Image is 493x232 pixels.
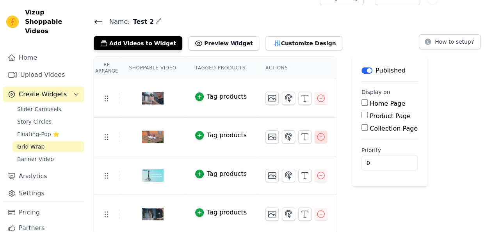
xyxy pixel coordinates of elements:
img: vizup-images-36a4.png [142,80,164,117]
th: Tagged Products [186,57,256,79]
th: Actions [256,57,336,79]
button: Preview Widget [189,36,259,50]
a: Banner Video [12,154,84,165]
button: How to setup? [419,34,481,49]
legend: Display on [361,88,390,96]
button: Tag products [195,92,247,101]
button: Add Videos to Widget [94,36,182,50]
a: Pricing [3,205,84,220]
img: vizup-images-99e8.png [142,157,164,194]
button: Customize Design [265,36,342,50]
span: Banner Video [17,155,54,163]
button: Change Thumbnail [265,169,279,182]
a: Slider Carousels [12,104,84,115]
th: Re Arrange [94,57,119,79]
label: Collection Page [370,125,418,132]
div: Tag products [207,131,247,140]
div: Tag products [207,92,247,101]
a: Upload Videos [3,67,84,83]
span: Create Widgets [19,90,67,99]
label: Priority [361,146,418,154]
p: Published [376,66,406,75]
a: Floating-Pop ⭐ [12,129,84,140]
a: Home [3,50,84,66]
a: Analytics [3,168,84,184]
span: Test 2 [130,17,154,27]
span: Slider Carousels [17,105,61,113]
span: Name: [103,17,130,27]
span: Vizup Shoppable Videos [25,8,81,36]
label: Product Page [370,112,411,120]
button: Change Thumbnail [265,92,279,105]
button: Change Thumbnail [265,130,279,143]
a: Settings [3,186,84,201]
span: Grid Wrap [17,143,44,151]
img: vizup-images-c581.png [142,118,164,156]
div: Edit Name [155,16,162,27]
span: Floating-Pop ⭐ [17,130,59,138]
div: Tag products [207,208,247,217]
label: Home Page [370,100,405,107]
a: How to setup? [419,40,481,47]
button: Change Thumbnail [265,207,279,221]
span: Story Circles [17,118,52,126]
a: Grid Wrap [12,141,84,152]
img: Vizup [6,16,19,28]
th: Shoppable Video [119,57,185,79]
a: Story Circles [12,116,84,127]
button: Tag products [195,208,247,217]
button: Tag products [195,131,247,140]
div: Tag products [207,169,247,179]
button: Tag products [195,169,247,179]
button: Create Widgets [3,87,84,102]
